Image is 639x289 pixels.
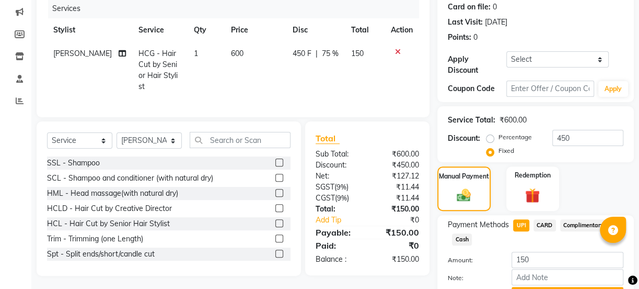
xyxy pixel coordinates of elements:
a: Add Tip [308,215,377,226]
span: Total [316,133,340,144]
div: ₹150.00 [367,226,427,239]
label: Note: [440,273,504,283]
th: Service [132,18,188,42]
div: Card on file: [448,2,491,13]
div: ₹450.00 [367,160,427,171]
div: ₹0 [377,215,427,226]
div: ₹150.00 [367,254,427,265]
input: Enter Offer / Coupon Code [506,81,594,97]
div: Trim - Trimming (one Length) [47,234,143,244]
img: _gift.svg [520,186,544,205]
span: [PERSON_NAME] [53,49,112,58]
input: Add Note [512,269,623,285]
div: Last Visit: [448,17,483,28]
th: Total [345,18,385,42]
div: ₹150.00 [367,204,427,215]
div: Discount: [308,160,367,171]
div: ₹600.00 [499,115,527,126]
div: Net: [308,171,367,182]
div: Payable: [308,226,367,239]
th: Disc [286,18,345,42]
span: SGST [316,182,334,192]
span: | [316,48,318,59]
span: Complimentary [560,219,607,231]
span: 75 % [322,48,339,59]
input: Search or Scan [190,132,291,148]
span: 600 [231,49,243,58]
span: Payment Methods [448,219,509,230]
div: ₹127.12 [367,171,427,182]
label: Manual Payment [439,172,489,181]
div: SSL - Shampoo [47,158,100,169]
div: SCL - Shampoo and conditioner (with natural dry) [47,173,213,184]
span: Cash [452,234,472,246]
span: CARD [533,219,556,231]
th: Price [225,18,286,42]
label: Percentage [498,132,532,142]
div: Apply Discount [448,54,506,76]
div: Service Total: [448,115,495,126]
div: [DATE] [485,17,507,28]
label: Fixed [498,146,514,155]
div: HCLD - Hair Cut by Creative Director [47,203,172,214]
div: ₹11.44 [367,193,427,204]
label: Redemption [515,171,551,180]
div: ( ) [308,193,367,204]
th: Stylist [47,18,132,42]
div: Spt - Split ends/short/candle cut [47,249,155,260]
span: 150 [351,49,364,58]
div: Coupon Code [448,83,506,94]
button: Apply [598,81,628,97]
div: Points: [448,32,471,43]
div: Paid: [308,239,367,252]
span: 450 F [293,48,311,59]
div: ₹600.00 [367,149,427,160]
div: ₹11.44 [367,182,427,193]
label: Amount: [440,255,504,265]
div: HCL - Hair Cut by Senior Hair Stylist [47,218,170,229]
div: Balance : [308,254,367,265]
div: ₹0 [367,239,427,252]
div: ( ) [308,182,367,193]
span: UPI [513,219,529,231]
span: 9% [337,194,347,202]
span: 9% [336,183,346,191]
input: Amount [512,252,623,268]
span: CGST [316,193,335,203]
span: 1 [194,49,198,58]
div: Total: [308,204,367,215]
img: _cash.svg [452,187,475,204]
th: Action [385,18,419,42]
div: Discount: [448,133,480,144]
span: HCG - Hair Cut by Senior Hair Stylist [138,49,178,91]
div: 0 [493,2,497,13]
div: HML - Head massage(with natural dry) [47,188,178,199]
div: Sub Total: [308,149,367,160]
th: Qty [188,18,224,42]
div: 0 [473,32,478,43]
